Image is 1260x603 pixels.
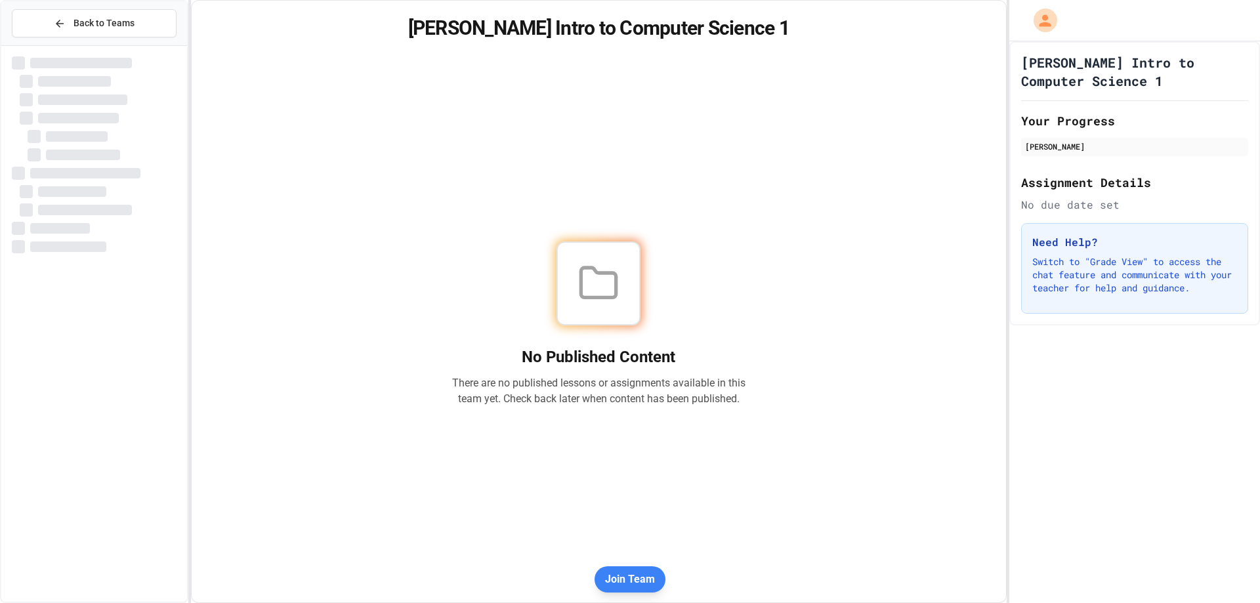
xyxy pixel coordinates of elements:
h1: [PERSON_NAME] Intro to Computer Science 1 [207,16,990,40]
button: Join Team [595,566,665,593]
div: [PERSON_NAME] [1025,140,1244,152]
p: Switch to "Grade View" to access the chat feature and communicate with your teacher for help and ... [1032,255,1237,295]
span: Back to Teams [73,16,135,30]
h2: No Published Content [451,346,745,367]
button: Back to Teams [12,9,177,37]
h2: Your Progress [1021,112,1248,130]
p: There are no published lessons or assignments available in this team yet. Check back later when c... [451,375,745,407]
div: My Account [1020,5,1060,35]
h2: Assignment Details [1021,173,1248,192]
h3: Need Help? [1032,234,1237,250]
h1: [PERSON_NAME] Intro to Computer Science 1 [1021,53,1248,90]
div: No due date set [1021,197,1248,213]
